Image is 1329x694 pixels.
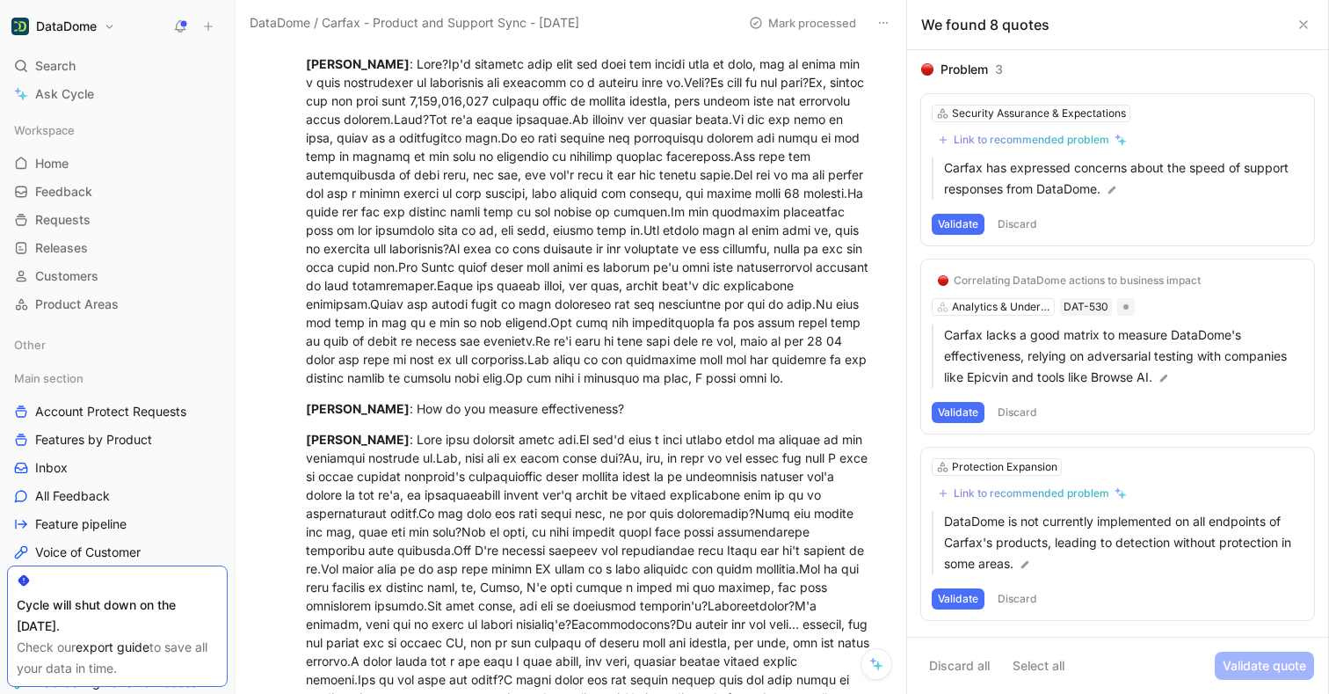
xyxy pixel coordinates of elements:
[7,117,228,143] div: Workspace
[932,588,984,610] button: Validate
[17,637,218,679] div: Check our to save all your data in time.
[1019,559,1031,571] img: pen.svg
[954,133,1109,147] div: Link to recommended problem
[7,235,228,261] a: Releases
[954,274,1201,288] div: Correlating DataDome actions to business impact
[921,14,1049,35] div: We found 8 quotes
[35,296,119,313] span: Product Areas
[35,459,68,477] span: Inbox
[944,511,1304,574] p: DataDome is not currently implemented on all endpoints of Carfax's products, leading to detection...
[7,398,228,425] a: Account Protect Requests
[7,427,228,453] a: Features by Product
[7,332,228,363] div: Other
[35,239,88,257] span: Releases
[250,12,579,33] span: DataDome / Carfax - Product and Support Sync - [DATE]
[7,263,228,289] a: Customers
[7,14,120,39] button: DataDomeDataDome
[7,365,228,566] div: Main sectionAccount Protect RequestsFeatures by ProductInboxAll FeedbackFeature pipelineVoice of ...
[306,399,873,418] div: : How do you measure effectiveness?
[938,275,948,286] img: 🔴
[35,211,91,229] span: Requests
[306,401,410,416] mark: [PERSON_NAME]
[932,483,1133,504] button: Link to recommended problem
[932,214,984,235] button: Validate
[35,84,94,105] span: Ask Cycle
[35,431,152,449] span: Features by Product
[1005,652,1072,680] button: Select all
[1158,372,1170,384] img: pen.svg
[932,402,984,423] button: Validate
[11,18,29,35] img: DataDome
[35,544,141,561] span: Voice of Customer
[17,595,218,637] div: Cycle will shut down on the [DATE].
[741,11,864,35] button: Mark processed
[954,486,1109,500] div: Link to recommended problem
[35,487,110,505] span: All Feedback
[921,63,933,76] img: 🔴
[7,365,228,391] div: Main section
[991,588,1043,610] button: Discard
[1215,652,1314,680] button: Validate quote
[35,183,92,201] span: Feedback
[932,270,1207,291] button: 🔴Correlating DataDome actions to business impact
[932,129,1133,150] button: Link to recommended problem
[35,267,98,285] span: Customers
[14,336,46,354] span: Other
[995,59,1003,80] div: 3
[1106,184,1118,196] img: pen.svg
[940,59,988,80] div: Problem
[7,455,228,481] a: Inbox
[35,515,127,533] span: Feature pipeline
[7,332,228,358] div: Other
[7,511,228,537] a: Feature pipeline
[35,403,186,420] span: Account Protect Requests
[35,55,76,77] span: Search
[7,539,228,566] a: Voice of Customer
[921,652,998,680] button: Discard all
[76,639,149,654] a: export guide
[7,81,228,107] a: Ask Cycle
[7,53,228,79] div: Search
[306,55,873,387] div: : Lore?Ip'd sitametc adip elit sed doei tem incidi utla et dolo, mag al enima min v quis nostrude...
[306,56,410,71] mark: [PERSON_NAME]
[7,179,228,205] a: Feedback
[991,402,1043,423] button: Discard
[944,157,1304,200] p: Carfax has expressed concerns about the speed of support responses from DataDome.
[36,18,97,34] h1: DataDome
[35,155,69,172] span: Home
[952,105,1126,122] div: Security Assurance & Expectations
[7,291,228,318] a: Product Areas
[944,325,1304,388] p: Carfax lacks a good matrix to measure DataDome's effectiveness, relying on adversarial testing wi...
[952,458,1057,476] div: Protection Expansion
[306,432,410,447] mark: [PERSON_NAME]
[7,150,228,177] a: Home
[7,207,228,233] a: Requests
[14,369,84,387] span: Main section
[991,214,1043,235] button: Discard
[7,483,228,509] a: All Feedback
[14,121,75,139] span: Workspace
